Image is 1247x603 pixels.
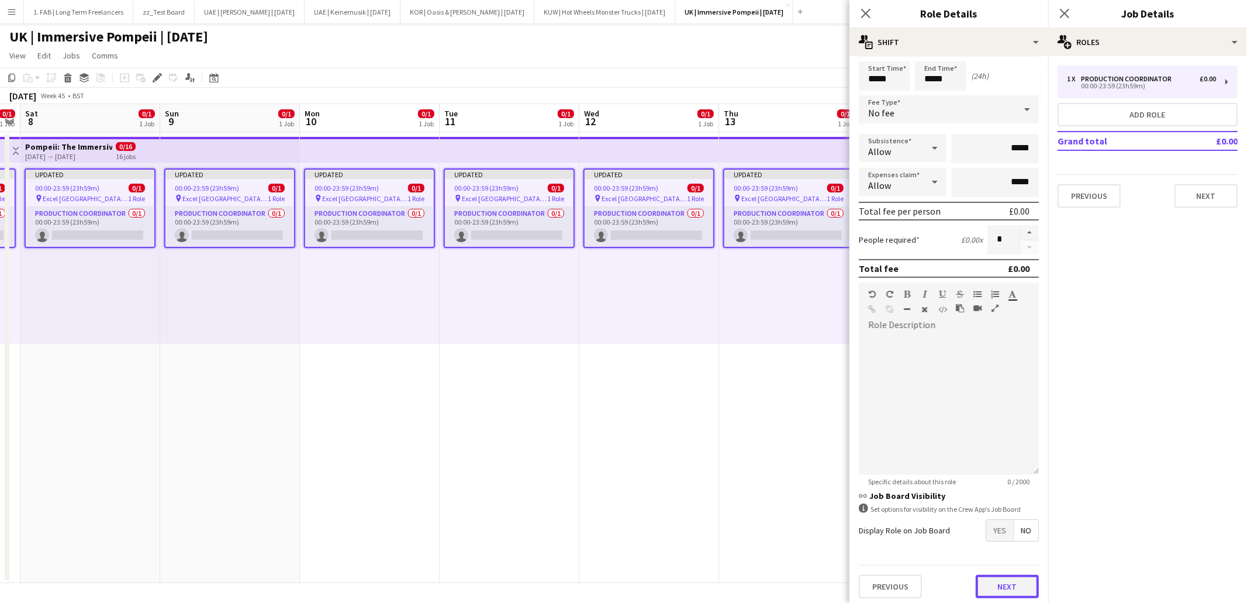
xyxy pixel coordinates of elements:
button: Previous [859,575,922,598]
button: Undo [868,290,876,299]
a: Comms [87,48,123,63]
app-job-card: Updated00:00-23:59 (23h59m)0/1 Excel [GEOGRAPHIC_DATA] | [GEOGRAPHIC_DATA], [GEOGRAPHIC_DATA]1 Ro... [164,168,295,248]
span: 0/1 [139,109,155,118]
div: 1 Job [698,119,713,128]
div: Updated [305,170,434,179]
div: Production Coordinator [1081,75,1176,83]
button: Redo [886,290,894,299]
div: Shift [849,28,1048,56]
h3: Pompeii: The Immersive Exhibition [25,142,112,152]
span: 0/1 [558,109,574,118]
button: Paste as plain text [956,304,964,313]
button: KOR | Oasis & [PERSON_NAME] | [DATE] [400,1,534,23]
span: Excel [GEOGRAPHIC_DATA] | [GEOGRAPHIC_DATA], [GEOGRAPHIC_DATA] [741,194,827,203]
span: Week 45 [39,91,68,100]
span: Excel [GEOGRAPHIC_DATA] | [GEOGRAPHIC_DATA], [GEOGRAPHIC_DATA] [182,194,268,203]
div: 1 Job [139,119,154,128]
button: Bold [903,290,911,299]
span: Excel [GEOGRAPHIC_DATA] | [GEOGRAPHIC_DATA], [GEOGRAPHIC_DATA] [462,194,547,203]
div: 1 Job [558,119,574,128]
div: £0.00 x [961,235,983,245]
span: 0/1 [408,184,424,192]
span: No [1014,520,1038,541]
span: 00:00-23:59 (23h59m) [734,184,798,192]
span: Excel [GEOGRAPHIC_DATA] | [GEOGRAPHIC_DATA], [GEOGRAPHIC_DATA] [43,194,128,203]
div: Updated [26,170,154,179]
span: Edit [37,50,51,61]
td: Grand total [1058,132,1182,150]
span: Excel [GEOGRAPHIC_DATA] | [GEOGRAPHIC_DATA], [GEOGRAPHIC_DATA] [602,194,687,203]
span: 13 [722,115,738,128]
h3: Job Board Visibility [859,491,1039,501]
app-job-card: Updated00:00-23:59 (23h59m)0/1 Excel [GEOGRAPHIC_DATA] | [GEOGRAPHIC_DATA], [GEOGRAPHIC_DATA]1 Ro... [583,168,714,248]
span: 1 Role [128,194,145,203]
app-card-role: Production Coordinator0/100:00-23:59 (23h59m) [724,207,853,247]
app-card-role: Production Coordinator0/100:00-23:59 (23h59m) [585,207,713,247]
span: Allow [868,146,891,157]
span: 0/1 [278,109,295,118]
span: Thu [724,108,738,119]
div: £0.00 [1009,205,1030,217]
h1: UK | Immersive Pompeii | [DATE] [9,28,208,46]
div: 1 Job [838,119,853,128]
button: 1. FAB | Long Term Freelancers [24,1,133,23]
span: Wed [584,108,599,119]
span: 00:00-23:59 (23h59m) [594,184,658,192]
span: Sat [25,108,38,119]
button: KUW | Hot Wheels Monster Trucks | [DATE] [534,1,675,23]
div: 16 jobs [116,151,136,161]
span: View [9,50,26,61]
button: Horizontal Line [903,305,911,314]
span: Mon [305,108,320,119]
span: 0/1 [688,184,704,192]
button: Strikethrough [956,290,964,299]
div: [DATE] [9,90,36,102]
button: Clear Formatting [921,305,929,314]
button: Previous [1058,184,1121,208]
app-card-role: Production Coordinator0/100:00-23:59 (23h59m) [165,207,294,247]
span: Specific details about this role [859,477,965,486]
div: Updated [445,170,574,179]
app-job-card: Updated00:00-23:59 (23h59m)0/1 Excel [GEOGRAPHIC_DATA] | [GEOGRAPHIC_DATA], [GEOGRAPHIC_DATA]1 Ro... [444,168,575,248]
span: 11 [443,115,458,128]
a: Edit [33,48,56,63]
div: 1 x [1067,75,1081,83]
app-card-role: Production Coordinator0/100:00-23:59 (23h59m) [445,207,574,247]
div: BST [72,91,84,100]
app-job-card: Updated00:00-23:59 (23h59m)0/1 Excel [GEOGRAPHIC_DATA] | [GEOGRAPHIC_DATA], [GEOGRAPHIC_DATA]1 Ro... [723,168,854,248]
app-job-card: Updated00:00-23:59 (23h59m)0/1 Excel [GEOGRAPHIC_DATA] | [GEOGRAPHIC_DATA], [GEOGRAPHIC_DATA]1 Ro... [304,168,435,248]
div: (24h) [971,71,989,81]
span: 9 [163,115,179,128]
div: Total fee [859,263,899,274]
td: £0.00 [1182,132,1238,150]
div: Roles [1048,28,1247,56]
app-job-card: Updated00:00-23:59 (23h59m)0/1 Excel [GEOGRAPHIC_DATA] | [GEOGRAPHIC_DATA], [GEOGRAPHIC_DATA]1 Ro... [25,168,156,248]
button: Italic [921,290,929,299]
a: Jobs [58,48,85,63]
span: Excel [GEOGRAPHIC_DATA] | [GEOGRAPHIC_DATA], [GEOGRAPHIC_DATA] [322,194,407,203]
div: Updated [165,170,294,179]
span: 00:00-23:59 (23h59m) [454,184,519,192]
label: Display Role on Job Board [859,525,950,536]
span: No fee [868,107,894,119]
div: [DATE] → [DATE] [25,152,112,161]
button: UK | Immersive Pompeii | [DATE] [675,1,793,23]
span: Yes [986,520,1013,541]
span: 00:00-23:59 (23h59m) [35,184,99,192]
h3: Job Details [1048,6,1247,21]
div: £0.00 [1008,263,1030,274]
span: 00:00-23:59 (23h59m) [315,184,379,192]
div: Updated [724,170,853,179]
button: Fullscreen [991,304,999,313]
span: 1 Role [547,194,564,203]
span: 12 [582,115,599,128]
span: 0/1 [418,109,434,118]
span: 0/1 [697,109,714,118]
button: Add role [1058,103,1238,126]
span: 0/16 [116,142,136,151]
span: 00:00-23:59 (23h59m) [175,184,239,192]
